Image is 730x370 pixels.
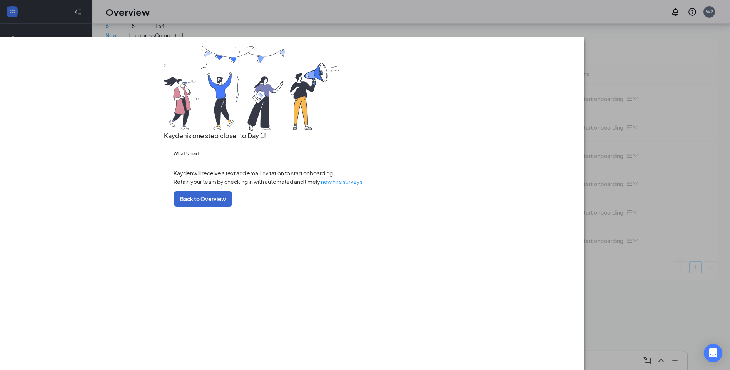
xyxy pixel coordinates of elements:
[174,177,411,186] p: Retain your team by checking in with automated and timely
[174,191,232,207] button: Back to Overview
[164,46,341,131] img: you are all set
[174,169,411,177] p: Kayden will receive a text and email invitation to start onboarding
[174,150,411,157] h5: What’s next
[321,178,362,185] a: new hire surveys
[164,131,420,141] h3: Kayden is one step closer to Day 1!
[704,344,722,362] div: Open Intercom Messenger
